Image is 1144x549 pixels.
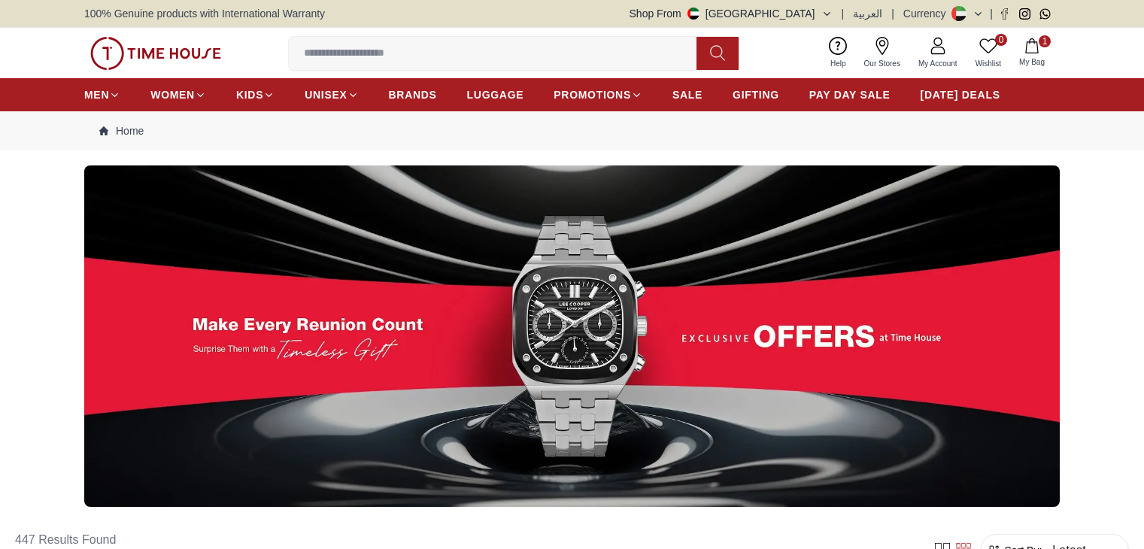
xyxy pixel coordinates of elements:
[236,81,275,108] a: KIDS
[687,8,699,20] img: United Arab Emirates
[1010,35,1054,71] button: 1My Bag
[672,87,702,102] span: SALE
[921,81,1000,108] a: [DATE] DEALS
[467,81,524,108] a: LUGGAGE
[821,34,855,72] a: Help
[824,58,852,69] span: Help
[84,6,325,21] span: 100% Genuine products with International Warranty
[853,6,882,21] button: العربية
[842,6,845,21] span: |
[630,6,833,21] button: Shop From[GEOGRAPHIC_DATA]
[554,81,642,108] a: PROMOTIONS
[389,87,437,102] span: BRANDS
[891,6,894,21] span: |
[995,34,1007,46] span: 0
[467,87,524,102] span: LUGGAGE
[999,8,1010,20] a: Facebook
[990,6,993,21] span: |
[84,165,1060,507] img: ...
[1013,56,1051,68] span: My Bag
[236,87,263,102] span: KIDS
[855,34,909,72] a: Our Stores
[305,81,358,108] a: UNISEX
[150,87,195,102] span: WOMEN
[389,81,437,108] a: BRANDS
[672,81,702,108] a: SALE
[733,81,779,108] a: GIFTING
[84,111,1060,150] nav: Breadcrumb
[1039,35,1051,47] span: 1
[912,58,963,69] span: My Account
[970,58,1007,69] span: Wishlist
[858,58,906,69] span: Our Stores
[733,87,779,102] span: GIFTING
[99,123,144,138] a: Home
[921,87,1000,102] span: [DATE] DEALS
[150,81,206,108] a: WOMEN
[903,6,952,21] div: Currency
[966,34,1010,72] a: 0Wishlist
[809,81,891,108] a: PAY DAY SALE
[90,37,221,70] img: ...
[554,87,631,102] span: PROMOTIONS
[1039,8,1051,20] a: Whatsapp
[305,87,347,102] span: UNISEX
[809,87,891,102] span: PAY DAY SALE
[84,81,120,108] a: MEN
[84,87,109,102] span: MEN
[1019,8,1030,20] a: Instagram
